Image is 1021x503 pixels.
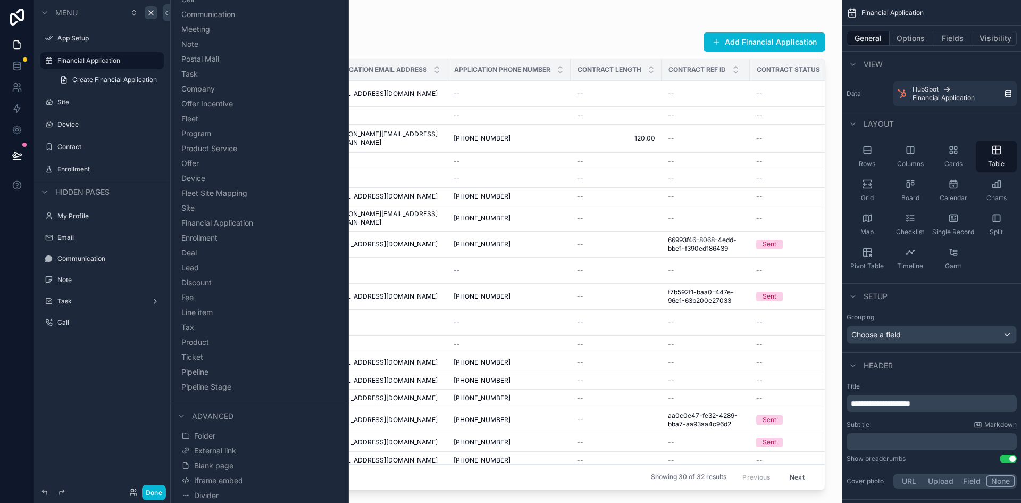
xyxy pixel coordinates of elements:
[179,171,340,186] button: Device
[179,488,340,503] button: Divider
[194,431,215,441] span: Folder
[923,475,958,487] button: Upload
[57,34,162,43] a: App Setup
[57,98,162,106] label: Site
[895,475,923,487] button: URL
[984,420,1017,429] span: Markdown
[181,158,199,169] span: Offer
[179,443,340,458] button: External link
[847,243,888,275] button: Pivot Table
[976,141,1017,172] button: Table
[179,67,340,81] button: Task
[179,290,340,305] button: Fee
[974,420,1017,429] a: Markdown
[181,173,205,184] span: Device
[181,98,233,109] span: Offer Incentive
[179,260,340,275] button: Lead
[651,473,726,482] span: Showing 30 of 32 results
[864,360,893,371] span: Header
[932,31,975,46] button: Fields
[181,277,212,288] span: Discount
[861,194,874,202] span: Grid
[142,485,166,500] button: Done
[194,475,243,486] span: Iframe embed
[181,84,215,94] span: Company
[933,243,974,275] button: Gantt
[179,37,340,52] button: Note
[179,335,340,350] button: Product
[847,141,888,172] button: Rows
[179,350,340,365] button: Ticket
[757,65,820,74] span: Contract Status
[668,65,726,74] span: Contract Ref ID
[179,275,340,290] button: Discount
[847,175,888,207] button: Grid
[179,216,340,230] button: Financial Application
[194,490,219,501] span: Divider
[57,318,162,327] label: Call
[847,326,1017,344] button: Choose a field
[913,85,939,94] span: HubSpot
[181,69,198,79] span: Task
[179,126,340,141] button: Program
[179,81,340,96] button: Company
[179,22,340,37] button: Meeting
[179,305,340,320] button: Line item
[976,209,1017,241] button: Split
[179,473,340,488] button: Iframe embed
[913,94,975,102] span: Financial Application
[890,141,931,172] button: Columns
[179,52,340,67] button: Postal Mail
[57,56,157,65] label: Financial Application
[57,120,162,129] label: Device
[181,128,211,139] span: Program
[72,76,157,84] span: Create Financial Application
[181,248,197,258] span: Deal
[986,194,1007,202] span: Charts
[864,291,888,302] span: Setup
[898,89,906,98] img: HubSpot logo
[57,165,162,174] a: Enrollment
[861,9,924,17] span: Financial Application
[990,228,1003,236] span: Split
[181,233,217,243] span: Enrollment
[850,262,884,270] span: Pivot Table
[57,297,147,306] a: Task
[847,313,874,321] label: Grouping
[782,469,812,485] button: Next
[890,31,932,46] button: Options
[851,330,901,339] span: Choose a field
[933,141,974,172] button: Cards
[859,160,875,168] span: Rows
[53,71,164,88] a: Create Financial Application
[897,262,923,270] span: Timeline
[55,187,110,197] span: Hidden pages
[181,203,195,213] span: Site
[847,31,890,46] button: General
[940,194,967,202] span: Calendar
[194,460,233,471] span: Blank page
[847,433,1017,450] div: scrollable content
[181,188,247,199] span: Fleet Site Mapping
[181,113,198,124] span: Fleet
[181,24,210,35] span: Meeting
[890,175,931,207] button: Board
[181,292,194,303] span: Fee
[181,54,219,64] span: Postal Mail
[181,9,235,20] span: Communication
[194,446,236,456] span: External link
[860,228,874,236] span: Map
[57,212,162,220] a: My Profile
[454,65,550,74] span: Application Phone Number
[179,111,340,126] button: Fleet
[179,230,340,245] button: Enrollment
[847,209,888,241] button: Map
[986,475,1015,487] button: None
[181,367,208,377] span: Pipeline
[179,201,340,216] button: Site
[57,276,162,284] label: Note
[192,411,233,422] span: Advanced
